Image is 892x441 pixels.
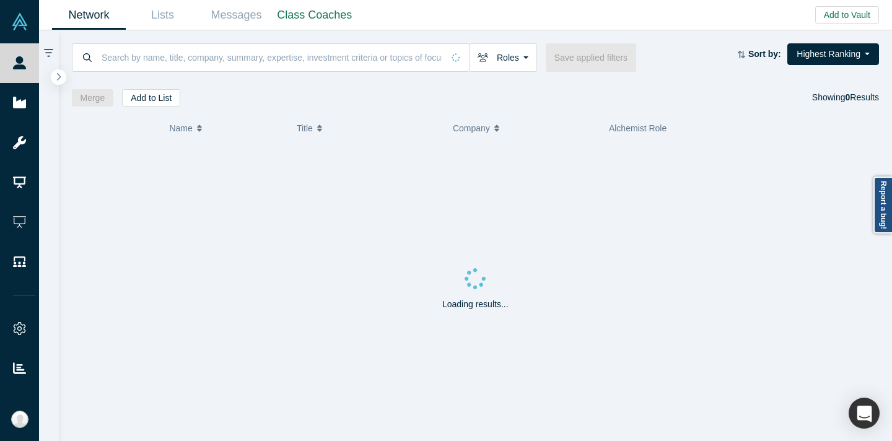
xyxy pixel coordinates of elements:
button: Roles [469,43,537,72]
a: Lists [126,1,199,30]
button: Company [453,115,596,141]
span: Results [846,92,879,102]
span: Title [297,115,313,141]
button: Name [169,115,284,141]
img: Ally Hoang's Account [11,411,28,428]
button: Add to Vault [815,6,879,24]
button: Title [297,115,440,141]
button: Save applied filters [546,43,636,72]
a: Network [52,1,126,30]
a: Class Coaches [273,1,356,30]
span: Name [169,115,192,141]
input: Search by name, title, company, summary, expertise, investment criteria or topics of focus [100,43,443,72]
strong: 0 [846,92,850,102]
p: Loading results... [442,298,509,311]
strong: Sort by: [748,49,781,59]
div: Showing [812,89,879,107]
button: Highest Ranking [787,43,879,65]
button: Merge [72,89,114,107]
span: Company [453,115,490,141]
button: Add to List [122,89,180,107]
a: Report a bug! [873,177,892,234]
a: Messages [199,1,273,30]
span: Alchemist Role [609,123,667,133]
img: Alchemist Vault Logo [11,13,28,30]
